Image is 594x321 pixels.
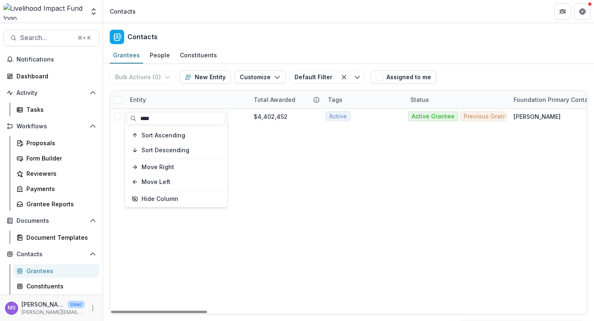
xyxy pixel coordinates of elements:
[254,112,288,121] div: $4,402,452
[26,200,93,208] div: Grantee Reports
[26,169,93,178] div: Reviewers
[554,3,571,20] button: Partners
[179,71,231,84] button: New Entity
[21,309,85,316] p: [PERSON_NAME][EMAIL_ADDRESS][DOMAIN_NAME]
[3,30,99,46] button: Search...
[337,71,351,84] button: Clear filter
[13,264,99,278] a: Grantees
[26,105,93,114] div: Tasks
[234,71,286,84] button: Customize
[125,91,249,109] div: Entity
[8,305,16,311] div: Monica Swai
[127,192,226,205] button: Hide Column
[323,95,347,104] div: Tags
[125,95,151,104] div: Entity
[13,197,99,211] a: Grantee Reports
[289,71,337,84] button: Default Filter
[412,113,455,120] span: Active Grantee
[88,303,98,313] button: More
[13,151,99,165] a: Form Builder
[351,71,364,84] button: Toggle menu
[405,91,509,109] div: Status
[16,217,86,224] span: Documents
[76,33,92,42] div: ⌘ + K
[106,5,139,17] nav: breadcrumb
[464,113,514,120] span: Previous Grantee
[146,49,173,61] div: People
[127,129,226,142] button: Sort Ascending
[3,120,99,133] button: Open Workflows
[329,113,347,120] span: Active
[68,301,85,308] p: User
[370,71,436,84] button: Assigned to me
[26,233,93,242] div: Document Templates
[26,282,93,290] div: Constituents
[16,123,86,130] span: Workflows
[3,214,99,227] button: Open Documents
[127,160,226,174] button: Move Right
[110,71,176,84] button: Bulk Actions (0)
[26,154,93,163] div: Form Builder
[249,91,323,109] div: Total Awarded
[110,49,143,61] div: Grantees
[127,33,158,41] h2: Contacts
[3,53,99,66] button: Notifications
[26,267,93,275] div: Grantees
[20,34,73,42] span: Search...
[127,175,226,189] button: Move Left
[110,7,136,16] div: Contacts
[146,47,173,64] a: People
[3,86,99,99] button: Open Activity
[323,91,405,109] div: Tags
[16,90,86,97] span: Activity
[16,56,96,63] span: Notifications
[13,279,99,293] a: Constituents
[574,3,591,20] button: Get Help
[110,47,143,64] a: Grantees
[3,3,85,20] img: Livelihood Impact Fund logo
[88,3,99,20] button: Open entity switcher
[405,95,434,104] div: Status
[21,300,64,309] p: [PERSON_NAME]
[16,251,86,258] span: Contacts
[514,112,561,121] div: [PERSON_NAME]
[3,248,99,261] button: Open Contacts
[13,231,99,244] a: Document Templates
[127,144,226,157] button: Sort Descending
[26,139,93,147] div: Proposals
[141,132,185,139] span: Sort Ascending
[13,167,99,180] a: Reviewers
[249,95,300,104] div: Total Awarded
[177,49,220,61] div: Constituents
[3,69,99,83] a: Dashboard
[16,72,93,80] div: Dashboard
[177,47,220,64] a: Constituents
[13,103,99,116] a: Tasks
[141,147,189,154] span: Sort Descending
[13,182,99,196] a: Payments
[13,136,99,150] a: Proposals
[26,184,93,193] div: Payments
